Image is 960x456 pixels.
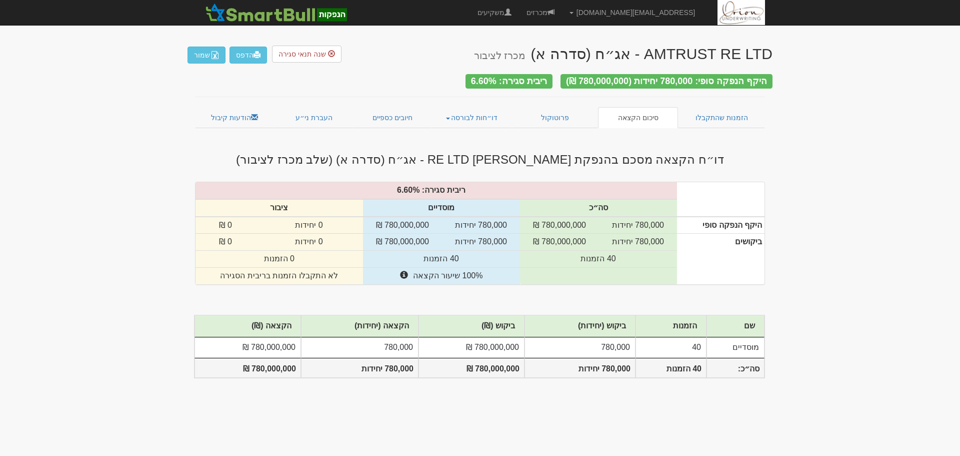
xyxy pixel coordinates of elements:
td: 0 הזמנות [195,251,363,268]
button: שנה תנאי סגירה [272,46,341,63]
h3: דו״ח הקצאה מסכם בהנפקת [PERSON_NAME] RE LTD - אג״ח (סדרה א) (שלב מכרז לציבור) [187,153,772,166]
button: שמור [187,47,225,64]
img: excel-file-white.png [211,51,219,59]
div: % [190,185,682,196]
div: היקף הנפקה סופי: 780,000 יחידות (780,000,000 ₪) [560,74,772,89]
td: 0 ₪ [195,234,255,251]
td: 0 יחידות [255,217,363,234]
th: 780,000,000 ₪ [418,358,524,378]
td: 780,000,000 ₪ [418,337,524,358]
th: היקף הנפקה סופי [677,217,764,234]
th: 40 הזמנות [635,358,706,378]
td: 780,000 [301,337,418,358]
span: 6.60 [397,186,412,194]
th: הקצאה (₪) [194,315,301,337]
a: חיובים כספיים [353,107,431,128]
td: 40 הזמנות [520,251,677,268]
th: הזמנות [635,315,706,337]
th: הקצאה (יחידות) [301,315,418,337]
th: 780,000 יחידות [301,358,418,378]
a: הזמנות שהתקבלו [678,107,765,128]
th: שם [706,315,764,337]
td: 780,000 יחידות [599,234,677,251]
strong: ריבית סגירה: [422,186,465,194]
td: 780,000 יחידות [442,217,520,234]
th: ביקוש (יחידות) [524,315,635,337]
td: 780,000,000 ₪ [363,234,442,251]
span: שנה תנאי סגירה [278,50,326,58]
th: מוסדיים [363,199,520,217]
a: פרוטוקול [512,107,598,128]
td: 0 ₪ [195,217,255,234]
td: 0 יחידות [255,234,363,251]
td: 780,000,000 ₪ [520,234,599,251]
td: 780,000,000 ₪ [520,217,599,234]
td: לא התקבלו הזמנות בריבית הסגירה [195,268,363,284]
td: 780,000,000 ₪ [363,217,442,234]
img: SmartBull Logo [202,3,349,23]
th: סה״כ: [706,358,764,378]
a: סיכום הקצאה [598,107,678,128]
td: 780,000,000 ₪ [194,337,301,358]
small: מכרז לציבור [474,50,525,61]
div: ריבית סגירה: 6.60% [465,74,552,89]
a: הודעות קיבול [195,107,274,128]
td: 40 [635,337,706,358]
a: העברת ני״ע [274,107,354,128]
th: ביקוש (₪) [418,315,524,337]
td: 100% שיעור הקצאה [363,268,520,284]
td: 780,000 יחידות [599,217,677,234]
td: 780,000 [524,337,635,358]
a: הדפס [229,47,267,64]
div: AMTRUST RE LTD - אג״ח (סדרה א) [474,46,772,62]
th: סה״כ [520,199,677,217]
th: ביקושים [677,234,764,284]
th: 780,000 יחידות [524,358,635,378]
th: ציבור [195,199,363,217]
th: 780,000,000 ₪ [194,358,301,378]
td: מוסדיים [706,337,764,358]
td: 40 הזמנות [363,251,520,268]
a: דו״חות לבורסה [431,107,512,128]
td: 780,000 יחידות [442,234,520,251]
